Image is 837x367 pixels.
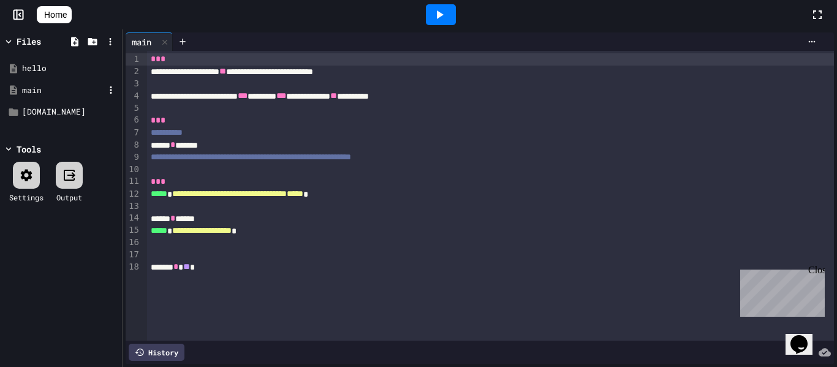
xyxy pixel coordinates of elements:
[126,175,141,187] div: 11
[126,114,141,126] div: 6
[126,236,141,249] div: 16
[126,151,141,164] div: 9
[126,90,141,102] div: 4
[17,35,41,48] div: Files
[22,85,104,97] div: main
[126,261,141,273] div: 18
[126,200,141,213] div: 13
[126,139,141,151] div: 8
[126,78,141,90] div: 3
[44,9,67,21] span: Home
[126,224,141,236] div: 15
[5,5,85,78] div: Chat with us now!Close
[129,344,184,361] div: History
[126,66,141,78] div: 2
[126,164,141,176] div: 10
[126,53,141,66] div: 1
[126,188,141,200] div: 12
[735,265,825,317] iframe: chat widget
[786,318,825,355] iframe: chat widget
[126,36,157,48] div: main
[126,127,141,139] div: 7
[22,106,118,118] div: [DOMAIN_NAME]
[9,192,44,203] div: Settings
[126,212,141,224] div: 14
[126,102,141,115] div: 5
[56,192,82,203] div: Output
[126,249,141,261] div: 17
[22,62,118,75] div: hello
[126,32,173,51] div: main
[37,6,72,23] a: Home
[17,143,41,156] div: Tools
